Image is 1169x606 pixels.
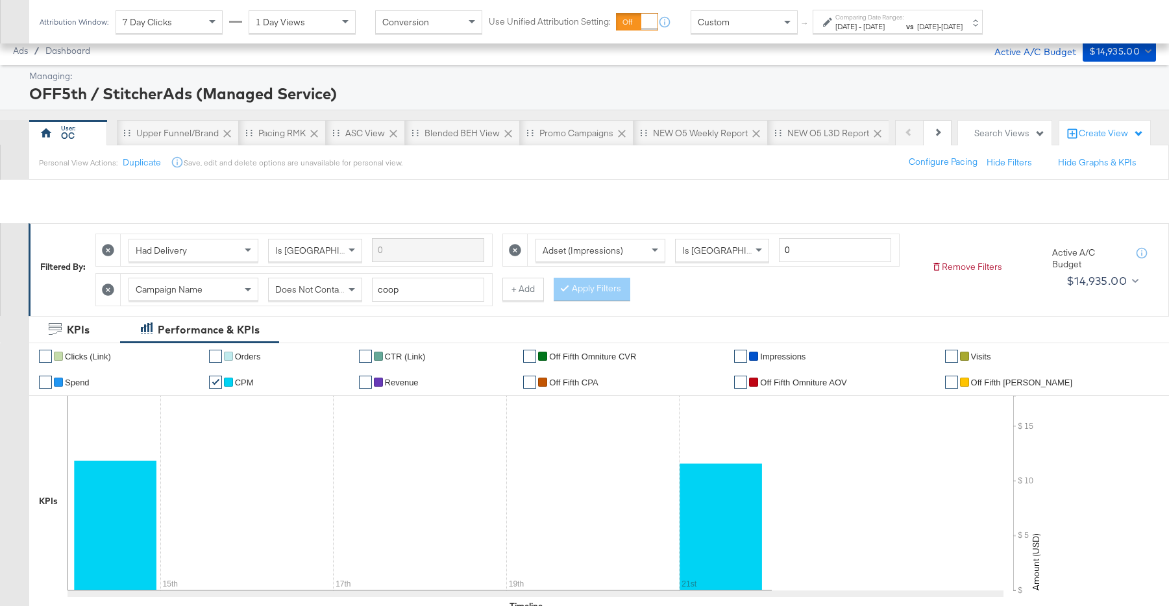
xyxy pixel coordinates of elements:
input: Enter a search term [372,238,484,262]
button: Remove Filters [931,261,1002,273]
div: Performance & KPIs [158,322,260,337]
span: Off Fifth Omniture AOV [760,378,846,387]
a: ✔ [734,376,747,389]
div: Promo Campaigns [539,127,613,139]
span: Impressions [760,352,806,361]
button: Duplicate [123,156,161,169]
div: Drag to reorder tab [332,129,339,136]
span: Is [GEOGRAPHIC_DATA] [275,245,375,256]
div: Blended BEH View [425,127,500,139]
span: CPM [235,378,254,387]
div: Drag to reorder tab [526,129,534,136]
div: Drag to reorder tab [245,129,252,136]
a: ✔ [359,376,372,389]
a: ✔ [209,350,222,363]
span: Off Fifth Omniture CVR [549,352,636,361]
div: NEW O5 Weekly Report [653,127,748,139]
a: ✔ [359,350,372,363]
label: Comparing Date Ranges: [835,13,904,21]
div: Attribution Window: [39,18,109,27]
div: Drag to reorder tab [774,129,781,136]
span: [DATE] [941,21,963,31]
span: Visits [971,352,991,361]
div: KPIs [39,495,58,507]
button: Configure Pacing [900,151,987,174]
a: ✔ [523,350,536,363]
div: Search Views [974,127,1045,139]
div: OC [61,130,75,142]
div: NEW O5 L3D Report [787,127,869,139]
a: ✔ [39,376,52,389]
button: Hide Filters [987,156,1032,169]
div: Drag to reorder tab [412,129,419,136]
div: Filtered By: [40,261,86,273]
div: - [916,21,963,32]
a: Dashboard [45,45,90,56]
label: Use Unified Attribution Setting: [489,16,611,28]
a: ✔ [209,376,222,389]
span: 1 Day Views [256,16,305,28]
span: Had Delivery [136,245,187,256]
span: Does Not Contain [275,284,346,295]
a: ✔ [523,376,536,389]
div: Managing: [29,70,1153,82]
span: Clicks (Link) [65,352,111,361]
span: Off Fifth [PERSON_NAME] [971,378,1073,387]
div: Personal View Actions: [39,158,117,168]
button: $14,935.00 [1083,41,1156,62]
button: $14,935.00 [1061,271,1142,291]
div: - [835,21,904,32]
div: Drag to reorder tab [640,129,647,136]
span: ↑ [799,22,811,27]
button: + Add [502,278,544,301]
span: Custom [698,16,730,28]
span: Conversion [382,16,429,28]
a: ✔ [39,350,52,363]
div: $14,935.00 [1066,271,1127,291]
div: Active A/C Budget [981,41,1076,60]
div: OFF5th / StitcherAds (Managed Service) [29,82,1153,104]
span: 7 Day Clicks [123,16,172,28]
span: Is [GEOGRAPHIC_DATA] [682,245,781,256]
div: Upper Funnel/Brand [136,127,219,139]
div: Create View [1079,127,1144,140]
text: Amount (USD) [1030,533,1042,590]
span: / [28,45,45,56]
div: Drag to reorder tab [123,129,130,136]
span: Spend [65,378,90,387]
a: ✔ [945,350,958,363]
span: Orders [235,352,261,361]
div: Active A/C Budget [1052,247,1124,271]
a: ✔ [945,376,958,389]
div: Pacing RMK [258,127,306,139]
span: Adset (Impressions) [543,245,623,256]
span: CTR (Link) [385,352,426,361]
a: ✔ [734,350,747,363]
input: Enter a search term [372,278,484,302]
input: Enter a number [779,238,891,262]
span: Campaign Name [136,284,203,295]
span: Revenue [385,378,419,387]
strong: vs [904,21,916,31]
span: Ads [13,45,28,56]
div: $14,935.00 [1089,43,1140,60]
div: KPIs [67,322,90,337]
span: [DATE] [863,21,885,31]
span: [DATE] [917,21,939,31]
button: Hide Graphs & KPIs [1058,156,1137,169]
span: [DATE] [835,21,857,31]
span: off fifth CPA [549,378,598,387]
div: Save, edit and delete options are unavailable for personal view. [184,158,402,168]
div: ASC View [345,127,385,139]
